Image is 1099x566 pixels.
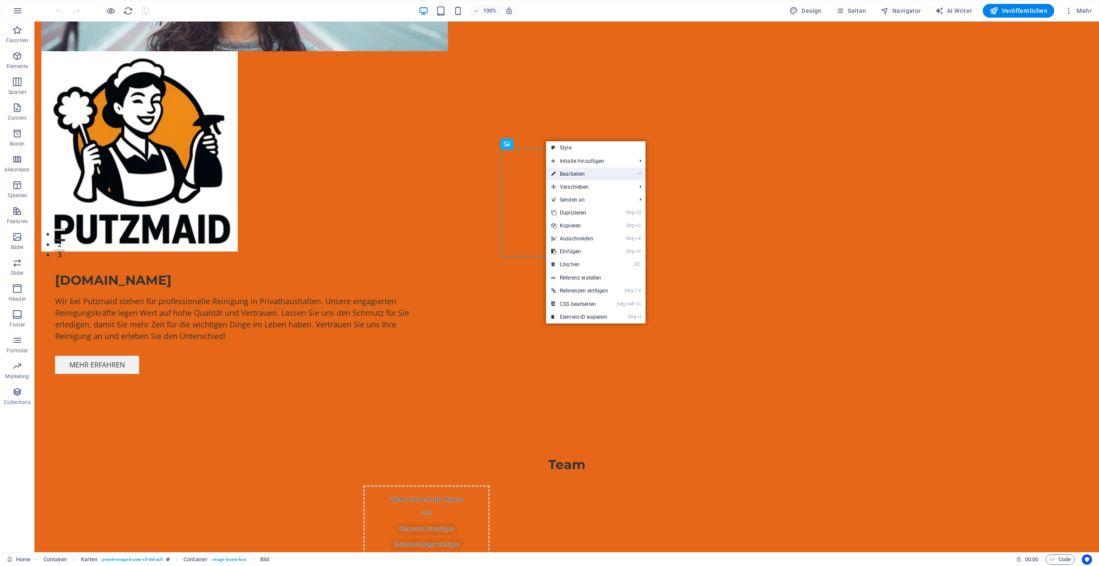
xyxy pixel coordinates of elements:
[183,554,208,565] span: Klick zum Auswählen. Doppelklick zum Bearbeiten
[9,321,25,328] p: Footer
[635,223,641,228] i: C
[106,6,116,16] button: Klicke hier, um den Vorschau-Modus zu verlassen
[546,206,613,219] a: StrgDDuplizieren
[11,244,24,251] p: Bilder
[628,314,636,320] i: Strg
[43,554,269,565] nav: breadcrumb
[935,6,972,15] span: AI Writer
[786,4,825,18] div: Design (Strg+Alt+Y)
[546,271,646,284] a: Referenz erstellen
[635,249,641,254] i: V
[635,236,641,241] i: X
[638,288,641,293] i: V
[81,554,98,565] span: Klick zum Auswählen. Doppelklick zum Bearbeiten
[8,89,26,96] p: Spalten
[123,6,133,16] button: reload
[11,270,24,277] p: Slider
[361,501,423,513] span: Elemente hinzufügen
[5,373,29,380] p: Marketing
[356,517,429,529] span: Zwischenablage einfügen
[1082,554,1092,565] button: Usercentrics
[211,554,247,565] span: . image-boxes-box
[7,192,27,199] p: Tabellen
[832,4,870,18] button: Seiten
[20,228,31,230] button: 3
[877,4,925,18] button: Navigator
[546,168,613,180] a: ⏎Bearbeiten
[626,249,634,254] i: Strg
[634,261,641,267] i: ⌦
[101,554,163,565] span: . preset-image-boxes-v3-default
[8,115,27,121] p: Content
[9,295,26,302] p: Header
[10,140,25,147] p: Boxen
[546,180,633,193] span: Verschieben
[835,6,866,15] span: Seiten
[1061,4,1095,18] button: Mehr
[990,6,1047,15] span: Veröffentlichen
[546,219,613,232] a: StrgCKopieren
[546,258,613,271] a: ⌦Löschen
[546,298,613,311] a: StrgAltCCSS bearbeiten
[4,166,30,173] p: Akkordeon
[6,63,28,70] p: Elemente
[635,301,641,307] i: C
[483,6,497,16] h6: 100%
[4,399,30,406] p: Collections
[1046,554,1075,565] button: Code
[470,6,500,16] button: 100%
[6,37,28,44] p: Favoriten
[637,171,641,177] i: ⏎
[546,311,613,323] a: StrgIElement-ID kopieren
[7,554,31,565] a: Klick, um Auswahl aufzuheben. Doppelklick öffnet Seitenverwaltung
[505,7,513,15] i: Bei Größenänderung Zoomstufe automatisch an das gewählte Gerät anpassen.
[626,210,634,215] i: Strg
[1016,554,1039,565] h6: Session-Zeit
[624,288,633,293] i: Strg
[1025,554,1038,565] span: 00 00
[546,232,613,245] a: StrgXAusschneiden
[635,210,641,215] i: D
[546,284,613,297] a: Strg⇧VReferenzen einfügen
[166,557,170,562] i: Dieses Element ist ein anpassbares Preset
[546,141,646,154] a: Style
[7,218,28,225] p: Features
[6,347,28,354] p: Formular
[1031,556,1032,563] span: :
[637,314,641,320] i: I
[789,6,822,15] span: Design
[546,193,633,206] a: Senden an
[329,464,455,541] div: Ziehe hier Inhalte hinein
[43,554,68,565] span: Klick zum Auswählen. Doppelklick zum Bearbeiten
[1049,554,1071,565] span: Code
[626,301,634,307] i: Alt
[786,4,825,18] button: Design
[20,218,31,220] button: 2
[626,223,634,228] i: Strg
[20,207,31,209] button: 1
[880,6,921,15] span: Navigator
[633,288,637,293] i: ⇧
[626,236,634,241] i: Strg
[546,155,633,168] span: Inhalte hinzufügen
[123,6,133,16] i: Seite neu laden
[546,245,613,258] a: StrgVEinfügen
[260,554,269,565] span: Klick zum Auswählen. Doppelklick zum Bearbeiten
[617,301,625,307] i: Strg
[1065,6,1092,15] span: Mehr
[931,4,976,18] button: AI Writer
[983,4,1054,18] button: Veröffentlichen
